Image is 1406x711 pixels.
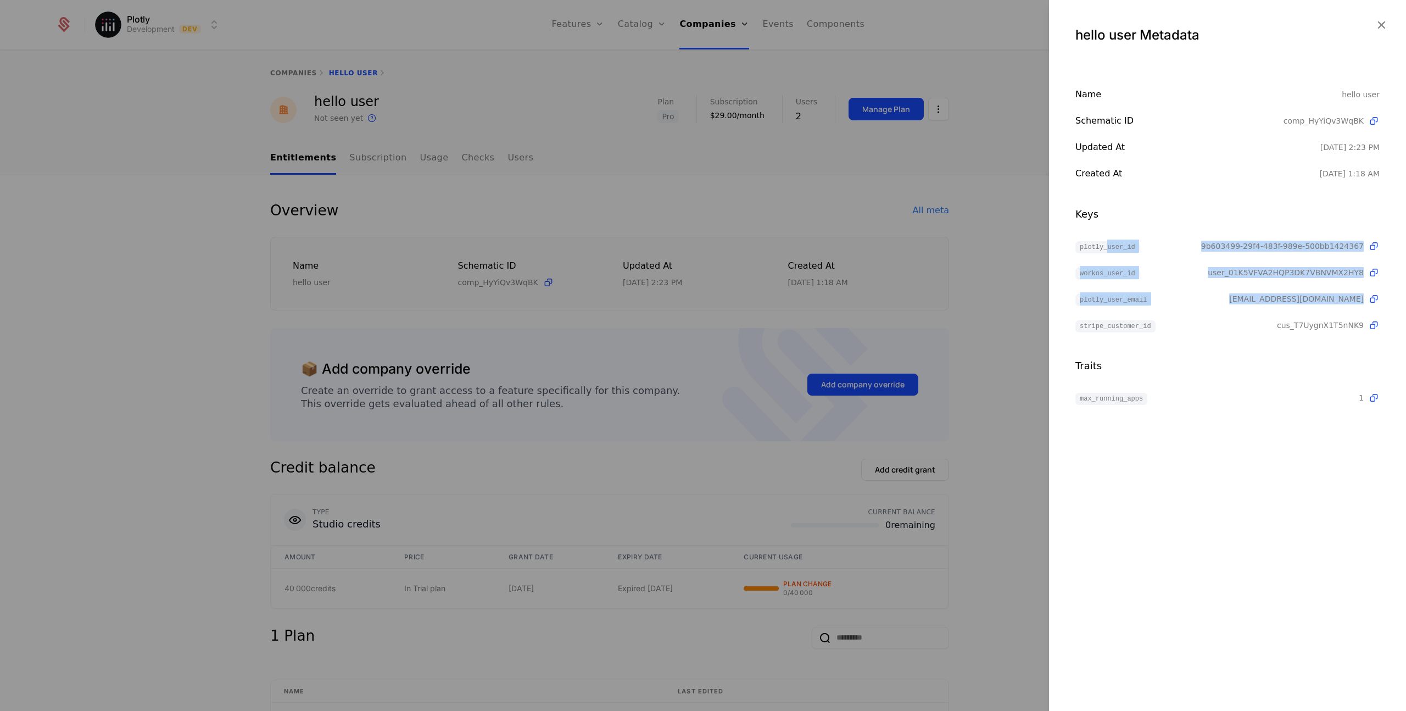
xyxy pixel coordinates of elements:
[1342,88,1380,101] div: hello user
[1075,294,1151,306] span: plotly_user_email
[1320,168,1380,179] div: 9/13/25, 1:18 AM
[1277,320,1364,331] span: cus_T7UygnX1T5nNK9
[1075,88,1342,101] div: Name
[1284,115,1364,126] span: comp_HyYiQv3WqBK
[1320,142,1380,153] div: 10/13/25, 2:23 PM
[1075,241,1140,253] span: plotly_user_id
[1075,207,1380,222] div: Keys
[1075,358,1380,374] div: Traits
[1075,167,1320,180] div: Created at
[1229,293,1364,304] span: [EMAIL_ADDRESS][DOMAIN_NAME]
[1075,268,1140,280] span: workos_user_id
[1075,26,1380,44] div: hello user Metadata
[1201,241,1364,252] span: 9b603499-29f4-483f-989e-500bb1424367
[1208,267,1364,278] span: user_01K5VFVA2HQP3DK7VBNVMX2HY8
[1359,392,1364,403] span: 1
[1075,141,1320,154] div: Updated at
[1075,114,1284,127] div: Schematic ID
[1075,393,1147,405] span: max_running_apps
[1075,320,1156,332] span: stripe_customer_id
